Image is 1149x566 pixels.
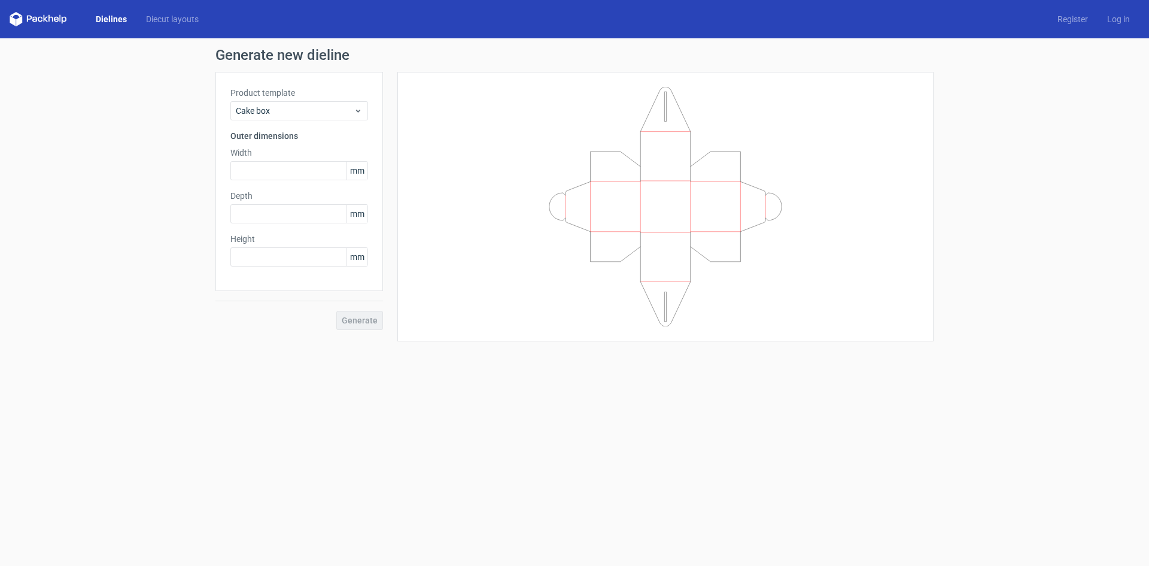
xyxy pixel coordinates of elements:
[230,130,368,142] h3: Outer dimensions
[346,162,367,180] span: mm
[230,233,368,245] label: Height
[236,105,354,117] span: Cake box
[230,87,368,99] label: Product template
[1098,13,1139,25] a: Log in
[346,248,367,266] span: mm
[215,48,934,62] h1: Generate new dieline
[136,13,208,25] a: Diecut layouts
[230,190,368,202] label: Depth
[346,205,367,223] span: mm
[86,13,136,25] a: Dielines
[1048,13,1098,25] a: Register
[230,147,368,159] label: Width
